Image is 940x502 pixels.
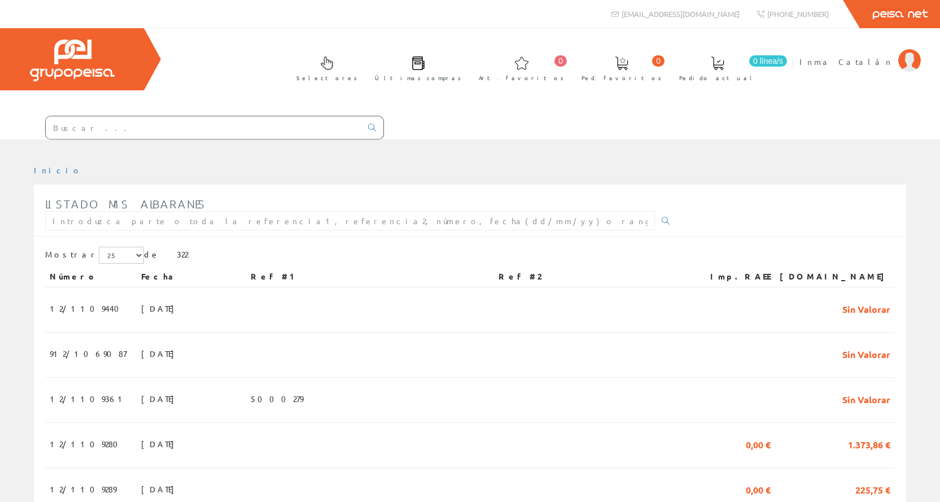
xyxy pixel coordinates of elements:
[842,344,890,363] span: Sin Valorar
[50,434,125,453] span: 12/1109280
[246,267,494,287] th: Ref #1
[746,434,771,453] span: 0,00 €
[45,247,144,264] label: Mostrar
[45,197,206,211] span: Listado mis albaranes
[141,479,180,499] span: [DATE]
[364,47,467,88] a: Últimas compras
[842,299,890,318] span: Sin Valorar
[799,56,893,67] span: Inma Catalán
[582,72,662,84] span: Ped. favoritos
[690,267,775,287] th: Imp.RAEE
[50,479,116,499] span: 12/1109289
[799,47,921,58] a: Inma Catalán
[855,479,890,499] span: 225,75 €
[375,72,461,84] span: Últimas compras
[479,72,564,84] span: Art. favoritos
[34,165,82,175] a: Inicio
[767,9,829,19] span: [PHONE_NUMBER]
[45,267,137,287] th: Número
[141,389,180,408] span: [DATE]
[137,267,246,287] th: Fecha
[50,389,127,408] span: 12/1109361
[494,267,690,287] th: Ref #2
[141,344,180,363] span: [DATE]
[652,55,664,67] span: 0
[50,299,126,318] span: 12/1109440
[141,299,180,318] span: [DATE]
[679,72,756,84] span: Pedido actual
[45,211,655,230] input: Introduzca parte o toda la referencia1, referencia2, número, fecha(dd/mm/yy) o rango de fechas(dd...
[46,116,361,139] input: Buscar ...
[622,9,740,19] span: [EMAIL_ADDRESS][DOMAIN_NAME]
[45,247,895,267] div: de 322
[296,72,357,84] span: Selectores
[848,434,890,453] span: 1.373,86 €
[775,267,895,287] th: [DOMAIN_NAME]
[285,47,363,88] a: Selectores
[99,247,144,264] select: Mostrar
[554,55,567,67] span: 0
[746,479,771,499] span: 0,00 €
[251,389,303,408] span: 5000279
[749,55,787,67] span: 0 línea/s
[141,434,180,453] span: [DATE]
[30,40,115,81] img: Grupo Peisa
[842,389,890,408] span: Sin Valorar
[50,344,126,363] span: 912/1069087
